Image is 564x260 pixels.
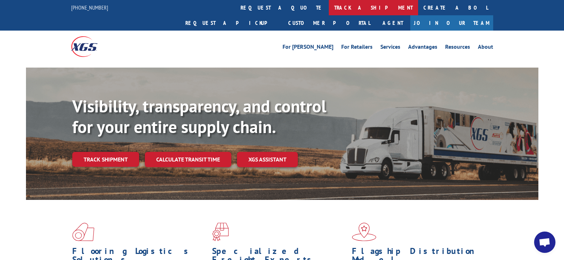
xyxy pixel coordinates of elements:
[445,44,470,52] a: Resources
[380,44,400,52] a: Services
[283,15,375,31] a: Customer Portal
[72,223,94,241] img: xgs-icon-total-supply-chain-intelligence-red
[72,95,326,138] b: Visibility, transparency, and control for your entire supply chain.
[375,15,410,31] a: Agent
[534,232,555,253] div: Open chat
[72,152,139,167] a: Track shipment
[352,223,376,241] img: xgs-icon-flagship-distribution-model-red
[478,44,493,52] a: About
[145,152,231,167] a: Calculate transit time
[341,44,373,52] a: For Retailers
[212,223,229,241] img: xgs-icon-focused-on-flooring-red
[283,44,333,52] a: For [PERSON_NAME]
[410,15,493,31] a: Join Our Team
[408,44,437,52] a: Advantages
[180,15,283,31] a: Request a pickup
[71,4,108,11] a: [PHONE_NUMBER]
[237,152,298,167] a: XGS ASSISTANT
